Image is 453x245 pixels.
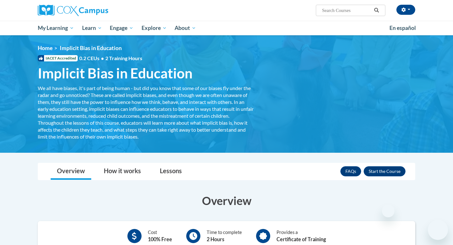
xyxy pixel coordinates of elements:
[207,229,242,243] div: Time to complete
[277,229,326,243] div: Provides a
[385,21,420,35] a: En español
[175,24,196,32] span: About
[38,85,255,140] div: We all have biases, it's part of being human - but did you know that some of our biases fly under...
[38,5,108,16] img: Cox Campus
[51,163,91,180] a: Overview
[38,5,157,16] a: Cox Campus
[82,24,102,32] span: Learn
[34,21,78,35] a: My Learning
[79,55,142,62] span: 0.2 CEUs
[38,55,78,61] span: IACET Accredited
[207,236,224,242] b: 2 Hours
[372,7,381,14] button: Search
[110,24,133,32] span: Engage
[60,45,122,51] span: Implicit Bias in Education
[28,21,425,35] div: Main menu
[171,21,200,35] a: About
[148,236,172,242] b: 100% Free
[98,163,147,180] a: How it works
[38,65,193,82] span: Implicit Bias in Education
[148,229,172,243] div: Cost
[396,5,415,15] button: Account Settings
[38,45,53,51] a: Home
[101,55,104,61] span: •
[105,55,142,61] span: 2 Training Hours
[142,24,167,32] span: Explore
[277,236,326,242] b: Certificate of Training
[322,7,372,14] input: Search Courses
[154,163,188,180] a: Lessons
[38,193,415,208] h3: Overview
[137,21,171,35] a: Explore
[428,220,448,240] iframe: Button to launch messaging window
[340,166,361,176] a: FAQs
[38,24,74,32] span: My Learning
[364,166,405,176] button: Enroll
[382,205,394,217] iframe: Close message
[78,21,106,35] a: Learn
[389,25,416,31] span: En español
[106,21,137,35] a: Engage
